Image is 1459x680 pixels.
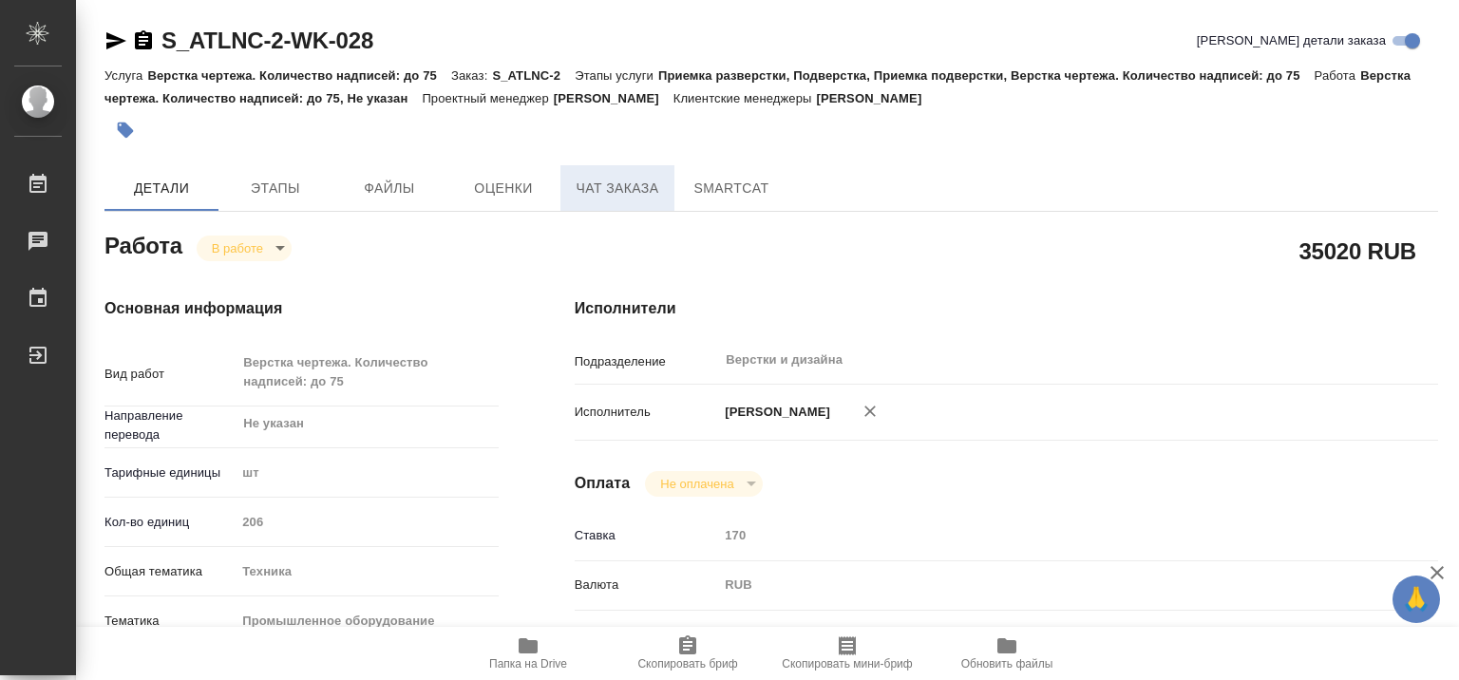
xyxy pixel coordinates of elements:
[104,297,499,320] h4: Основная информация
[927,627,1087,680] button: Обновить файлы
[575,297,1438,320] h4: Исполнители
[1197,31,1386,50] span: [PERSON_NAME] детали заказа
[104,406,236,444] p: Направление перевода
[767,627,927,680] button: Скопировать мини-бриф
[718,403,830,422] p: [PERSON_NAME]
[344,177,435,200] span: Файлы
[236,605,498,637] div: Промышленное оборудование
[422,91,553,105] p: Проектный менеджер
[575,526,719,545] p: Ставка
[104,463,236,482] p: Тарифные единицы
[718,521,1366,549] input: Пустое поле
[104,227,182,261] h2: Работа
[492,68,575,83] p: S_ATLNC-2
[206,240,269,256] button: В работе
[575,576,719,595] p: Валюта
[554,91,673,105] p: [PERSON_NAME]
[147,68,451,83] p: Верстка чертежа. Количество надписей: до 75
[104,68,147,83] p: Услуга
[104,365,236,384] p: Вид работ
[575,352,719,371] p: Подразделение
[448,627,608,680] button: Папка на Drive
[673,91,817,105] p: Клиентские менеджеры
[575,68,658,83] p: Этапы услуги
[197,236,292,261] div: В работе
[104,513,236,532] p: Кол-во единиц
[645,471,762,497] div: В работе
[230,177,321,200] span: Этапы
[1400,579,1432,619] span: 🙏
[686,177,777,200] span: SmartCat
[637,657,737,671] span: Скопировать бриф
[782,657,912,671] span: Скопировать мини-бриф
[654,476,739,492] button: Не оплачена
[104,109,146,151] button: Добавить тэг
[572,177,663,200] span: Чат заказа
[658,68,1315,83] p: Приемка разверстки, Подверстка, Приемка подверстки, Верстка чертежа. Количество надписей: до 75
[575,403,719,422] p: Исполнитель
[961,657,1053,671] span: Обновить файлы
[236,457,498,489] div: шт
[104,29,127,52] button: Скопировать ссылку для ЯМессенджера
[1315,68,1361,83] p: Работа
[575,472,631,495] h4: Оплата
[1393,576,1440,623] button: 🙏
[458,177,549,200] span: Оценки
[104,612,236,631] p: Тематика
[236,508,498,536] input: Пустое поле
[608,627,767,680] button: Скопировать бриф
[132,29,155,52] button: Скопировать ссылку
[816,91,936,105] p: [PERSON_NAME]
[236,556,498,588] div: Техника
[718,569,1366,601] div: RUB
[161,28,373,53] a: S_ATLNC-2-WK-028
[104,562,236,581] p: Общая тематика
[1298,235,1416,267] h2: 35020 RUB
[489,657,567,671] span: Папка на Drive
[116,177,207,200] span: Детали
[849,390,891,432] button: Удалить исполнителя
[451,68,492,83] p: Заказ:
